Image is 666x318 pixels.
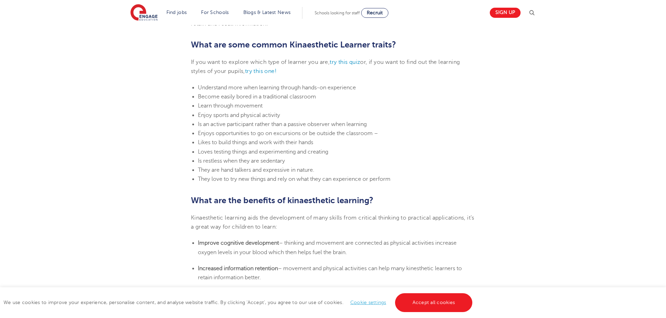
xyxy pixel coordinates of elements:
span: Learn through movement [198,103,263,109]
span: What are some common Kinaesthetic Learner traits? [191,40,396,50]
a: try this one! [245,68,277,74]
span: Loves testing things and experimenting and creating [198,149,328,155]
a: try this quiz [330,59,360,65]
span: Understand more when learning through hands-on experience [198,84,356,91]
img: Engage Education [130,4,158,22]
span: They are hand talkers and expressive in nature. [198,167,314,173]
span: – movement and physical activities can help many kinesthetic learners to retain information better. [198,265,462,281]
a: For Schools [201,10,229,15]
span: Is restless when they are sedentary [198,158,285,164]
span: Kinaesthetic learning aids the development of many skills from critical thinking to practical app... [191,215,474,230]
b: What are the benefits of kinaesthetic learning? [191,195,373,205]
span: Schools looking for staff [315,10,360,15]
span: They love to try new things and rely on what they can experience or perform [198,176,391,182]
a: Blogs & Latest News [243,10,291,15]
a: Recruit [361,8,388,18]
span: Enjoys opportunities to go on excursions or be outside the classroom – [198,130,378,136]
span: Become easily bored in a traditional classroom [198,94,316,100]
a: Cookie settings [350,300,386,305]
a: Find jobs [166,10,187,15]
span: Is an active participant rather than a passive observer when learning [198,121,367,127]
b: Increased information retention [198,265,278,272]
a: Sign up [490,8,521,18]
p: If you want to explore which type of learner you are, or, if you want to find out the learning st... [191,58,475,76]
span: We use cookies to improve your experience, personalise content, and analyse website traffic. By c... [3,300,474,305]
span: Enjoy sports and physical activity [198,112,280,118]
b: Improve cognitive development [198,240,279,246]
span: – thinking and movement are connected as physical activities increase oxygen levels in your blood... [198,240,457,255]
a: Accept all cookies [395,293,473,312]
span: Likes to build things and work with their hands [198,139,313,146]
span: Recruit [367,10,383,15]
